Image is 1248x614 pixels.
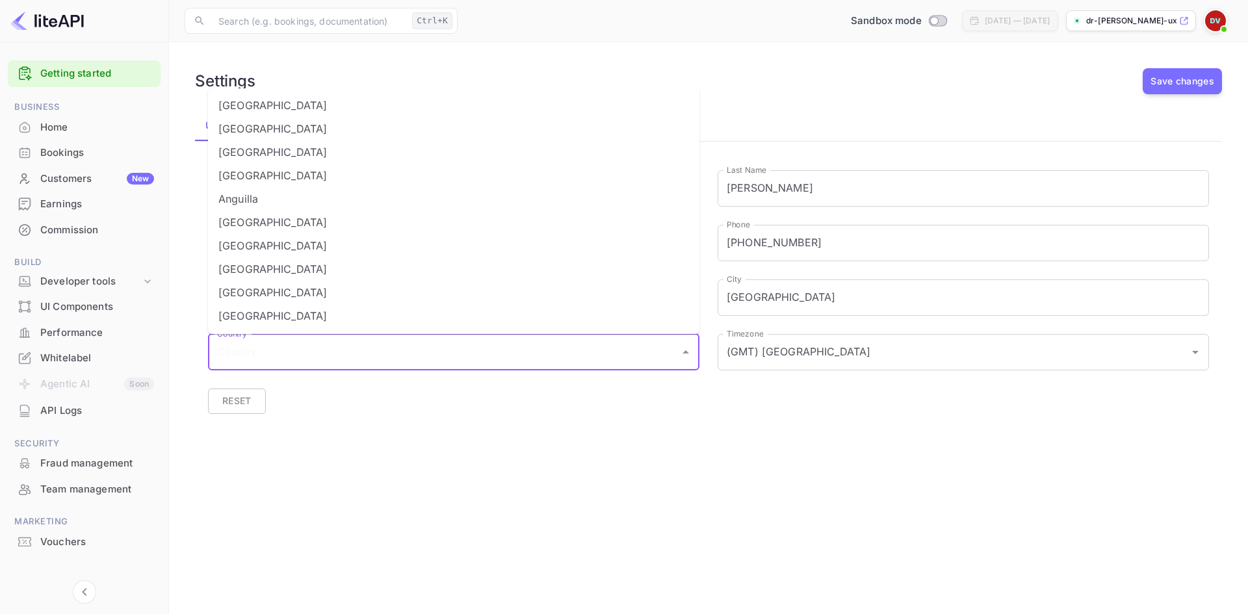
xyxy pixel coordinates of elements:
[208,117,699,140] li: [GEOGRAPHIC_DATA]
[73,580,96,604] button: Collapse navigation
[208,140,699,164] li: [GEOGRAPHIC_DATA]
[208,281,699,304] li: [GEOGRAPHIC_DATA]
[8,294,161,318] a: UI Components
[8,320,161,346] div: Performance
[214,340,674,365] input: Country
[217,328,247,339] label: Country
[195,71,255,90] h6: Settings
[208,187,699,211] li: Anguilla
[40,300,154,314] div: UI Components
[8,451,161,476] div: Fraud management
[208,257,699,281] li: [GEOGRAPHIC_DATA]
[8,477,161,502] div: Team management
[8,218,161,243] div: Commission
[195,110,269,141] button: User Profile
[208,234,699,257] li: [GEOGRAPHIC_DATA]
[211,8,407,34] input: Search (e.g. bookings, documentation)
[127,173,154,185] div: New
[8,166,161,192] div: CustomersNew
[40,172,154,186] div: Customers
[8,437,161,451] span: Security
[8,530,161,554] a: Vouchers
[40,351,154,366] div: Whitelabel
[40,535,154,550] div: Vouchers
[8,515,161,529] span: Marketing
[727,164,766,175] label: Last Name
[846,14,952,29] div: Switch to Production mode
[208,327,699,351] li: [US_STATE]
[412,12,452,29] div: Ctrl+K
[8,270,161,293] div: Developer tools
[208,94,699,117] li: [GEOGRAPHIC_DATA]
[1186,343,1204,361] button: Open
[40,197,154,212] div: Earnings
[8,530,161,555] div: Vouchers
[8,166,161,190] a: CustomersNew
[40,326,154,340] div: Performance
[10,10,84,31] img: LiteAPI logo
[8,192,161,217] div: Earnings
[40,120,154,135] div: Home
[208,164,699,187] li: [GEOGRAPHIC_DATA]
[40,146,154,160] div: Bookings
[677,343,695,361] button: Close
[8,192,161,216] a: Earnings
[40,482,154,497] div: Team management
[727,274,742,285] label: City
[8,255,161,270] span: Build
[727,219,750,230] label: Phone
[985,15,1050,27] div: [DATE] — [DATE]
[1143,68,1222,94] button: Save changes
[1086,15,1176,27] p: dr-[PERSON_NAME]-uxlr...
[40,274,141,289] div: Developer tools
[8,451,161,475] a: Fraud management
[40,403,154,418] div: API Logs
[8,477,161,501] a: Team management
[727,328,763,339] label: Timezone
[8,140,161,166] div: Bookings
[8,115,161,140] div: Home
[8,100,161,114] span: Business
[1205,10,1226,31] img: Dr Reinhard Vogel
[208,389,266,414] button: Reset
[8,294,161,320] div: UI Components
[40,456,154,471] div: Fraud management
[8,115,161,139] a: Home
[8,346,161,370] a: Whitelabel
[208,304,699,327] li: [GEOGRAPHIC_DATA]
[851,14,922,29] span: Sandbox mode
[40,223,154,238] div: Commission
[718,170,1209,207] input: Last Name
[208,211,699,234] li: [GEOGRAPHIC_DATA]
[8,218,161,242] a: Commission
[8,60,161,87] div: Getting started
[718,279,1209,316] input: City
[8,320,161,344] a: Performance
[8,398,161,424] div: API Logs
[8,346,161,371] div: Whitelabel
[195,110,1222,141] div: account-settings tabs
[40,66,154,81] a: Getting started
[718,225,1209,261] input: phone
[8,398,161,422] a: API Logs
[8,140,161,164] a: Bookings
